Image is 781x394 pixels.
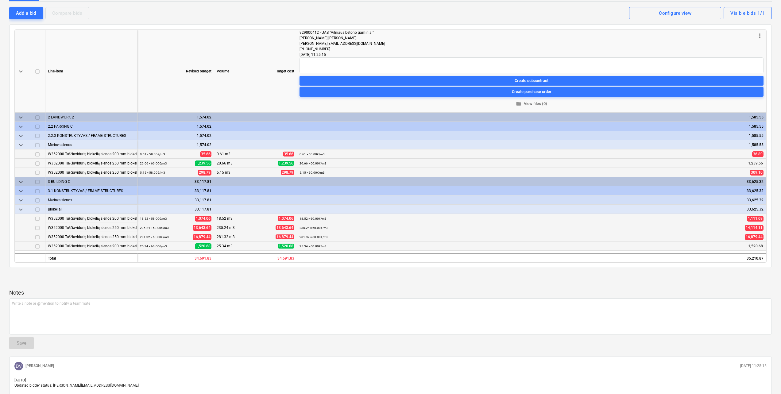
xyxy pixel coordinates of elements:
[300,30,756,35] div: 929000412 - UAB "Vilniaus betono gaminiai"
[300,46,756,52] div: [PHONE_NUMBER]
[17,197,25,204] span: keyboard_arrow_down
[214,214,254,223] div: 18.52 m3
[140,226,169,230] small: 235.24 × 58.00€ / m3
[730,9,765,17] div: Visible bids 1/1
[48,205,135,214] div: Blokeliai
[17,132,25,140] span: keyboard_arrow_down
[214,241,254,251] div: 25.34 m3
[198,170,211,176] span: 298.79
[17,178,25,186] span: keyboard_arrow_down
[195,216,211,222] span: 1,074.06
[300,52,764,57] div: [DATE] 11:25:15
[48,223,135,232] div: W352000 Tuščiavidurių blokelių sienos 250 mm blokeliai. Kiekis be angų. Haus S25 (+6%)
[48,159,135,168] div: W352000 Tuščiavidurių blokelių sienos 250 mm blokeliai. Kiekis be angų. Haus P25, užpilami. (+6%)
[140,245,167,248] small: 25.34 × 60.00€ / m3
[300,177,764,186] div: 33,625.32
[752,151,764,157] span: 36.89
[48,241,135,250] div: W352000 Tuščiavidurių blokelių sienos 200 mm blokeliai. Kiekis be angų. Haus P6-20, užpilami. (+6%)
[48,232,135,241] div: W352000 Tuščiavidurių blokelių sienos 250 mm blokeliai. Kiekis be angų. Haus P25, užpilami. (+6%)
[515,77,548,84] div: Create subcontract
[300,76,764,86] button: Create subcontract
[512,88,551,95] div: Create purchase order
[48,195,135,204] div: Mūrinės sienos
[516,101,521,106] span: folder
[200,151,211,157] span: 35.66
[300,217,327,220] small: 18.52 × 60.00€ / m3
[748,244,764,249] span: 1,520.68
[17,114,25,121] span: keyboard_arrow_down
[214,168,254,177] div: 5.15 m3
[659,9,691,17] div: Configure view
[300,87,764,97] button: Create purchase order
[300,245,327,248] small: 25.34 × 60.00€ / m3
[300,113,764,122] div: 1,585.55
[302,100,761,107] span: View files (0)
[14,378,139,388] span: [AUTO] Updated bidder status: [PERSON_NAME][EMAIL_ADDRESS][DOMAIN_NAME]
[629,7,721,19] button: Configure view
[48,214,135,223] div: W352000 Tuščiavidurių blokelių sienos 200 mm blokeliai. Kiekis be angų. Haus SM6 (+6%)
[17,141,25,149] span: keyboard_arrow_down
[193,234,211,240] span: 16,879.44
[278,161,294,166] span: 1,239.56
[9,289,772,296] p: Notes
[140,205,211,214] div: 33,117.81
[278,244,294,249] span: 1,520.68
[300,195,764,205] div: 33,625.32
[48,131,135,140] div: 2.2.3 KONSTRUKTYVAS / FRAME STRUCTURES
[300,131,764,140] div: 1,585.55
[300,171,325,174] small: 5.15 × 60.00€ / m3
[254,30,297,113] div: Target cost
[140,140,211,149] div: 1,574.02
[195,243,211,249] span: 1,520.68
[747,216,764,222] span: 1,111.09
[140,131,211,140] div: 1,574.02
[300,122,764,131] div: 1,585.55
[214,223,254,232] div: 235.24 m3
[214,232,254,241] div: 281.32 m3
[300,41,385,46] span: [PERSON_NAME][EMAIL_ADDRESS][DOMAIN_NAME]
[17,187,25,195] span: keyboard_arrow_down
[9,7,43,19] button: Add a bid
[756,32,764,40] span: more_vert
[748,161,764,166] span: 1,239.56
[300,186,764,195] div: 33,625.32
[16,9,36,17] div: Add a bid
[45,253,137,262] div: Total
[25,363,54,369] p: [PERSON_NAME]
[45,30,137,113] div: Line-item
[214,149,254,159] div: 0.61 m3
[48,140,135,149] div: Mūrinės sienos
[17,206,25,213] span: keyboard_arrow_down
[297,253,766,262] div: 35,210.87
[48,122,135,131] div: 2.2 PARKING C
[276,234,294,239] span: 16,879.44
[17,68,25,75] span: keyboard_arrow_down
[140,113,211,122] div: 1,574.02
[300,162,327,165] small: 20.66 × 60.00€ / m3
[48,177,135,186] div: 3 BUILDING C
[300,99,764,109] button: View files (0)
[214,30,254,113] div: Volume
[745,234,764,240] span: 16,879.44
[750,170,764,176] span: 309.10
[276,225,294,230] span: 13,643.64
[17,123,25,130] span: keyboard_arrow_down
[140,217,167,220] small: 18.52 × 58.00€ / m3
[740,363,767,369] p: [DATE] 11:25:15
[254,253,297,262] div: 34,691.83
[48,168,135,177] div: W352000 Tuščiavidurių blokelių sienos 250 mm blokeliai. Kiekis be angų. Haus S25 (+6%). Rūsys
[300,35,756,41] div: [PERSON_NAME] [PERSON_NAME]
[14,362,23,370] div: Dovydas Vaicius
[140,153,165,156] small: 0.61 × 58.00€ / m3
[300,140,764,149] div: 1,585.55
[140,235,169,239] small: 281.32 × 60.00€ / m3
[193,225,211,231] span: 13,643.64
[140,186,211,195] div: 33,117.81
[724,7,772,19] button: Visible bids 1/1
[283,152,294,156] span: 35.66
[140,122,211,131] div: 1,574.02
[300,205,764,214] div: 33,625.32
[214,159,254,168] div: 20.66 m3
[750,365,781,394] div: Chat Widget
[300,153,325,156] small: 0.61 × 60.00€ / m3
